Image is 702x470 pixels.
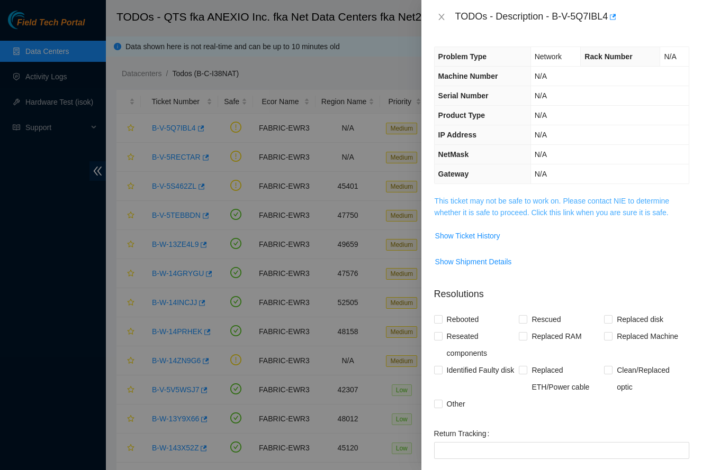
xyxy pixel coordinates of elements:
span: Replaced ETH/Power cable [527,362,604,395]
span: N/A [535,170,547,178]
span: Gateway [438,170,469,178]
span: Replaced disk [613,311,668,328]
span: Clean/Replaced optic [613,362,689,395]
span: N/A [535,91,547,100]
button: Show Ticket History [435,227,501,244]
button: Show Shipment Details [435,253,512,270]
span: Rack Number [584,52,632,61]
span: Rebooted [443,311,483,328]
span: Product Type [438,111,485,119]
span: N/A [535,131,547,139]
span: Replaced Machine [613,328,682,345]
span: IP Address [438,131,476,139]
span: N/A [535,111,547,119]
span: close [437,13,446,21]
p: Resolutions [434,279,689,301]
input: Return Tracking [434,442,689,459]
span: Other [443,395,470,412]
span: N/A [535,72,547,80]
span: N/A [535,150,547,159]
span: N/A [664,52,676,61]
span: NetMask [438,150,469,159]
span: Machine Number [438,72,498,80]
span: Problem Type [438,52,487,61]
label: Return Tracking [434,425,494,442]
span: Rescued [527,311,565,328]
div: TODOs - Description - B-V-5Q7IBL4 [455,8,689,25]
a: This ticket may not be safe to work on. Please contact NIE to determine whether it is safe to pro... [435,197,670,217]
button: Close [434,12,449,22]
span: Show Ticket History [435,230,500,242]
span: Network [535,52,562,61]
span: Identified Faulty disk [443,362,519,379]
span: Serial Number [438,91,489,100]
span: Show Shipment Details [435,256,512,268]
span: Reseated components [443,328,519,362]
span: Replaced RAM [527,328,586,345]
